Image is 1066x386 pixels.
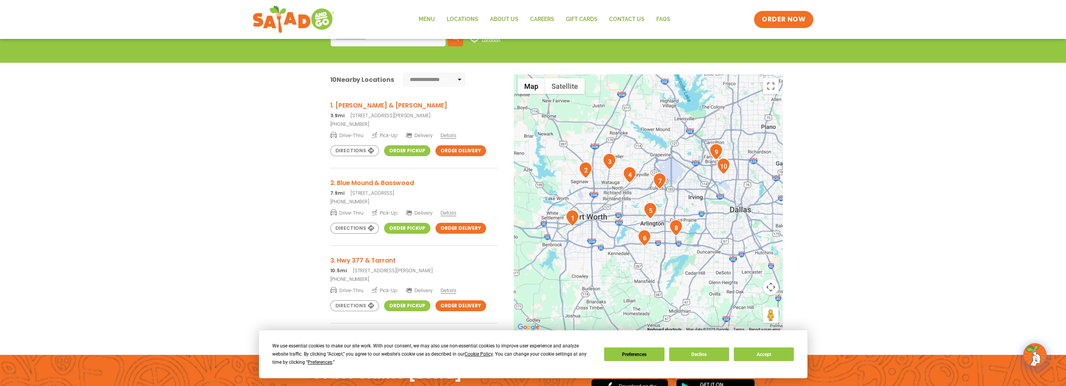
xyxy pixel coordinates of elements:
button: Preferences [604,347,664,361]
a: [PHONE_NUMBER] [330,276,498,283]
div: 8 [669,219,683,236]
a: Locations [440,11,484,28]
span: Pick-Up [372,131,398,139]
h3: 3. Hwy 377 & Tarrant [330,256,498,265]
a: 2. Blue Mound & Basswood 7.9mi[STREET_ADDRESS] [330,178,498,197]
span: Delivery [405,132,432,139]
div: 9 [709,143,723,160]
button: Map camera controls [763,279,779,295]
div: 10 [717,158,730,174]
a: Directions [330,300,379,311]
span: Preferences [308,360,332,365]
a: Drive-Thru Pick-Up Delivery Details [330,129,498,139]
a: Drive-Thru Pick-Up Delivery Details [330,207,498,217]
span: Delivery [405,287,432,294]
strong: 10.5mi [330,267,347,274]
span: Map data ©2025 Google [686,327,729,331]
a: 1. [PERSON_NAME] & [PERSON_NAME] 3.9mi[STREET_ADDRESS][PERSON_NAME] [330,100,498,119]
div: Cookie Consent Prompt [259,330,807,378]
div: Nearby Locations [330,75,394,85]
a: Contact Us [603,11,650,28]
h3: 2. Blue Mound & Basswood [330,178,498,188]
nav: Menu [412,11,676,28]
span: Pick-Up [372,209,398,217]
button: Toggle fullscreen view [763,78,779,94]
p: [STREET_ADDRESS][PERSON_NAME] [330,267,498,274]
span: Delivery [405,210,432,217]
strong: 7.9mi [330,190,345,196]
a: Drive-Thru Pick-Up Delivery Details [330,284,498,294]
span: Pick-Up [372,286,398,294]
img: new-SAG-logo-768×292 [252,4,335,35]
div: 4 [623,166,636,183]
a: GIFT CARDS [560,11,603,28]
button: Drag Pegman onto the map to open Street View [763,307,779,323]
a: About Us [484,11,524,28]
a: [PHONE_NUMBER] [330,198,498,205]
div: 5 [643,202,657,219]
p: [STREET_ADDRESS][PERSON_NAME] [330,112,498,119]
button: Decline [669,347,729,361]
div: 6 [638,229,651,246]
span: ORDER NOW [762,15,805,24]
a: Order Delivery [435,300,486,311]
span: 10 [330,75,337,84]
span: Drive-Thru [330,131,363,139]
a: Menu [412,11,440,28]
button: Accept [734,347,794,361]
a: Order Pickup [384,300,430,311]
img: Google [516,322,541,332]
button: Show street map [518,78,545,94]
span: Drive-Thru [330,286,363,294]
span: Details [440,132,456,139]
span: Cookie Policy [465,351,493,357]
a: Directions [330,223,379,234]
a: [PHONE_NUMBER] [330,121,498,128]
p: [STREET_ADDRESS] [330,190,498,197]
a: 3. Hwy 377 & Tarrant 10.5mi[STREET_ADDRESS][PERSON_NAME] [330,256,498,274]
span: Details [440,210,456,216]
a: Order Delivery [435,145,486,156]
a: Careers [524,11,560,28]
div: 2 [579,162,592,178]
a: Order Pickup [384,145,430,156]
span: Details [440,287,456,294]
div: 7 [653,173,666,189]
a: Terms (opens in new tab) [733,327,744,331]
a: Open this area in Google Maps (opens a new window) [516,322,541,332]
a: ORDER NOW [754,11,813,28]
h3: 1. [PERSON_NAME] & [PERSON_NAME] [330,100,498,110]
div: 3 [603,153,616,170]
img: wpChatIcon [1024,344,1046,366]
div: 1 [566,210,579,226]
a: FAQs [650,11,676,28]
button: Keyboard shortcuts [647,327,682,332]
button: Show satellite imagery [545,78,585,94]
div: We use essential cookies to make our site work. With your consent, we may also use non-essential ... [272,342,595,367]
a: Order Delivery [435,223,486,234]
strong: 3.9mi [330,112,345,119]
a: Order Pickup [384,223,430,234]
a: Report a map error [749,327,780,331]
span: Drive-Thru [330,209,363,217]
a: Directions [330,145,379,156]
